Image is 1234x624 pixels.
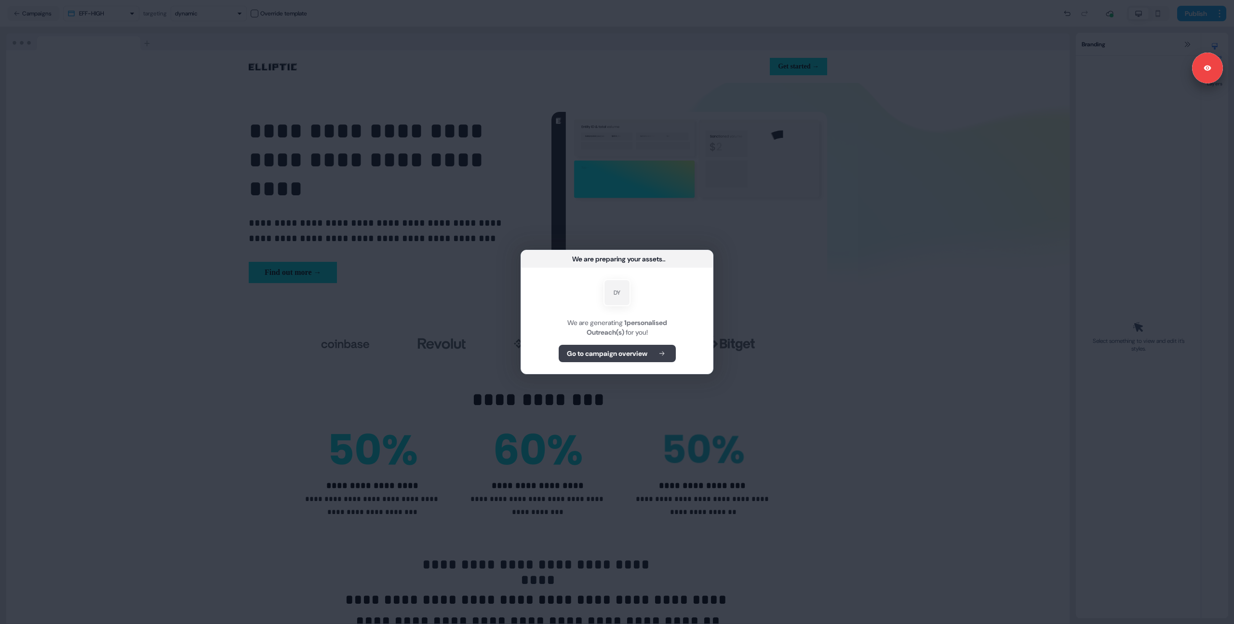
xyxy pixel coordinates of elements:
[567,349,647,358] b: Go to campaign overview
[572,254,662,264] div: We are preparing your assets
[587,318,667,337] b: 1 personalised Outreach(s)
[559,345,676,362] button: Go to campaign overview
[614,288,620,298] div: DY
[533,318,701,337] div: We are generating for you!
[662,254,666,264] div: ...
